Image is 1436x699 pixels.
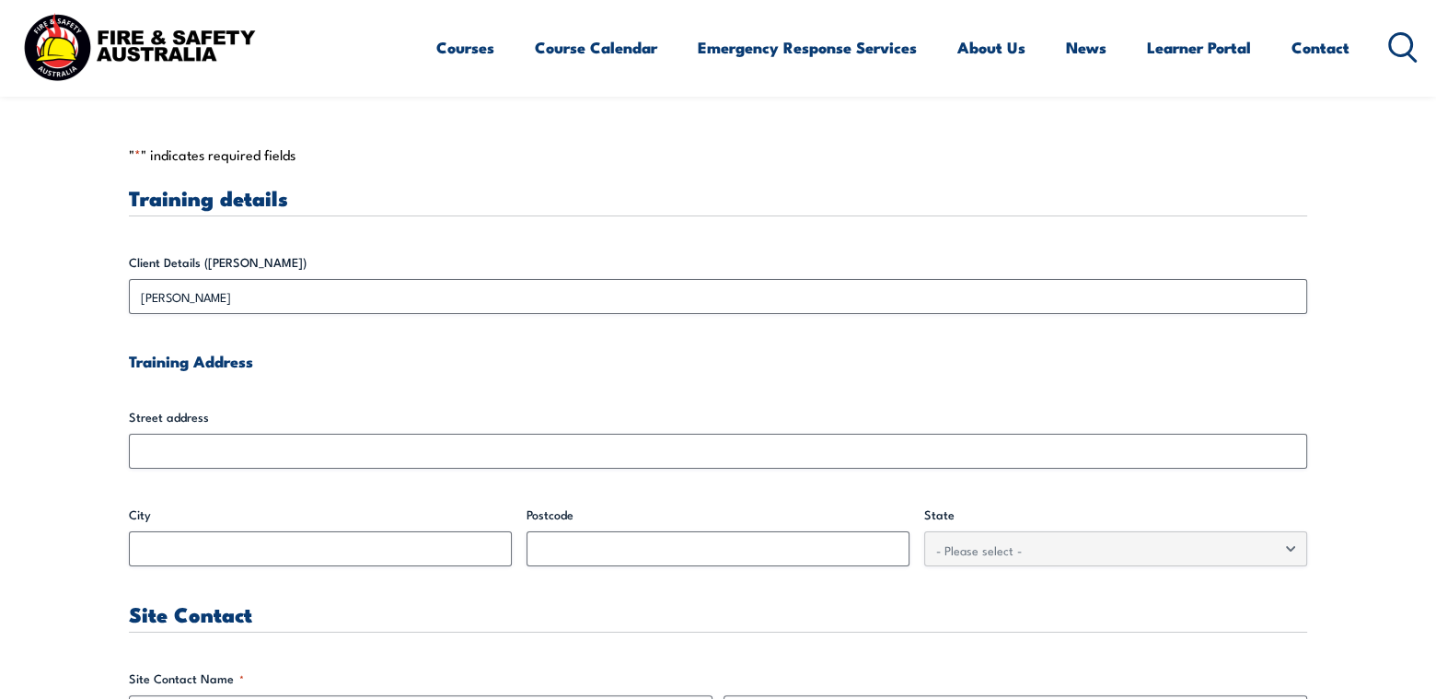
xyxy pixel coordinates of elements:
a: Learner Portal [1147,23,1251,72]
h3: Training details [129,187,1307,208]
label: City [129,506,512,524]
a: News [1066,23,1106,72]
label: Street address [129,408,1307,426]
legend: Site Contact Name [129,670,244,688]
label: Postcode [527,506,909,524]
h4: Training Address [129,351,1307,371]
a: About Us [957,23,1025,72]
label: Client Details ([PERSON_NAME]) [129,253,1307,272]
a: Emergency Response Services [698,23,917,72]
h3: Site Contact [129,603,1307,624]
a: Contact [1291,23,1349,72]
a: Course Calendar [535,23,657,72]
label: State [924,506,1307,524]
a: Courses [436,23,494,72]
p: " " indicates required fields [129,146,1307,164]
